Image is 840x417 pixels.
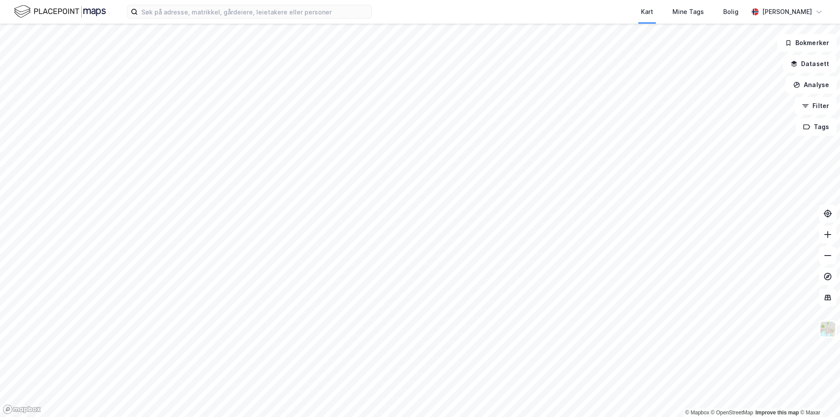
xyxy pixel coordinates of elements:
[796,375,840,417] iframe: Chat Widget
[3,404,41,414] a: Mapbox homepage
[138,5,371,18] input: Søk på adresse, matrikkel, gårdeiere, leietakere eller personer
[777,34,836,52] button: Bokmerker
[685,410,709,416] a: Mapbox
[756,410,799,416] a: Improve this map
[711,410,753,416] a: OpenStreetMap
[762,7,812,17] div: [PERSON_NAME]
[14,4,106,19] img: logo.f888ab2527a4732fd821a326f86c7f29.svg
[723,7,738,17] div: Bolig
[641,7,653,17] div: Kart
[794,97,836,115] button: Filter
[786,76,836,94] button: Analyse
[783,55,836,73] button: Datasett
[819,321,836,337] img: Z
[796,118,836,136] button: Tags
[672,7,704,17] div: Mine Tags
